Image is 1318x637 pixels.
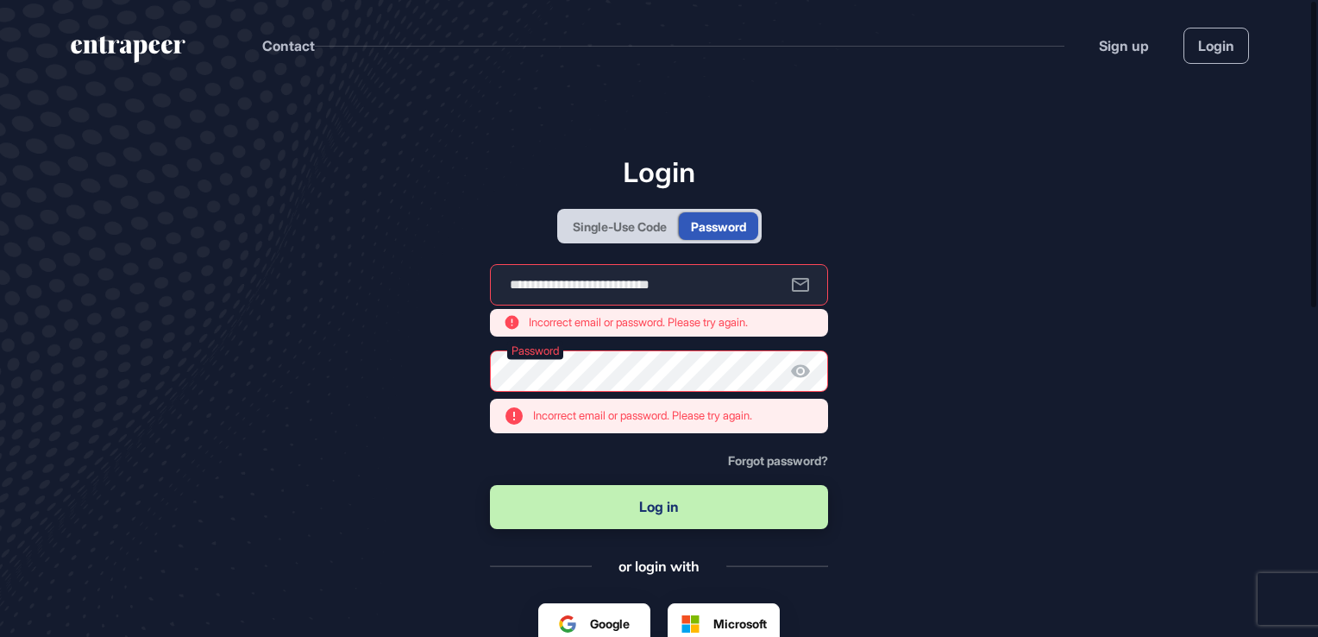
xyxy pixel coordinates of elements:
label: Password [507,341,563,359]
div: Password [691,218,746,236]
button: Log in [490,485,828,529]
div: or login with [618,557,700,576]
a: entrapeer-logo [69,36,187,69]
span: Forgot password? [728,453,828,468]
a: Sign up [1099,35,1149,56]
h1: Login [490,155,828,188]
span: Microsoft [713,615,767,633]
a: Login [1183,28,1249,64]
span: Incorrect email or password. Please try again. [529,314,748,331]
div: Incorrect email or password. Please try again. [533,409,752,422]
button: Contact [262,35,315,57]
div: Single-Use Code [573,218,667,236]
a: Forgot password? [728,454,828,468]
